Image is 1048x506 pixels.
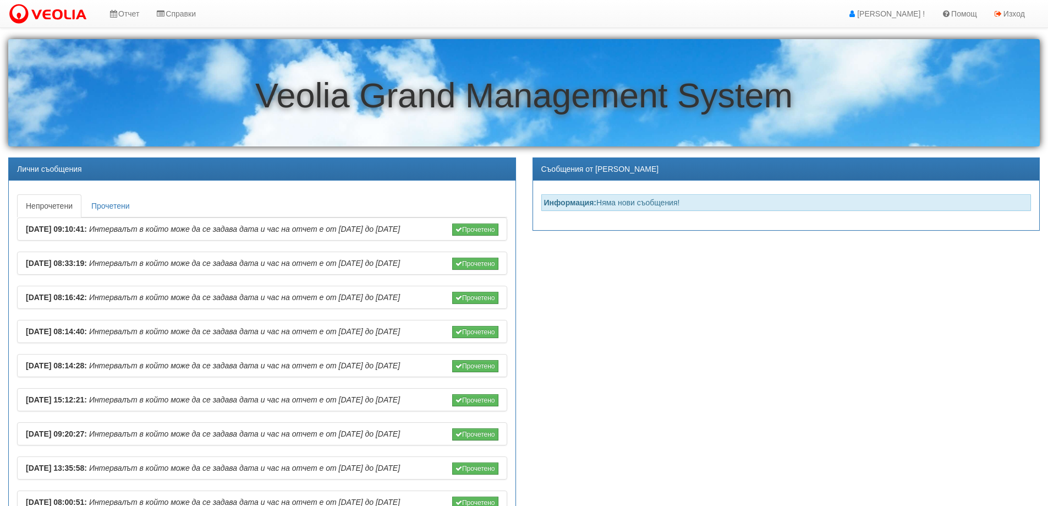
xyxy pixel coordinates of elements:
[89,259,400,268] i: Интервалът в който може да се задава дата и час на отчет е от [DATE] до [DATE]
[26,293,87,302] b: [DATE] 08:16:42:
[89,464,400,472] i: Интервалът в който може да се задава дата и час на отчет е от [DATE] до [DATE]
[452,326,498,338] button: Прочетено
[452,360,498,372] button: Прочетено
[89,327,400,336] i: Интервалът в който може да се задава дата и час на отчет е от [DATE] до [DATE]
[8,77,1040,115] h1: Veolia Grand Management System
[452,428,498,440] button: Прочетено
[452,463,498,475] button: Прочетено
[452,224,498,236] button: Прочетено
[26,327,87,336] b: [DATE] 08:14:40:
[26,395,87,404] b: [DATE] 15:12:21:
[9,158,515,181] div: Лични съобщения
[26,429,87,438] b: [DATE] 09:20:27:
[26,361,87,370] b: [DATE] 08:14:28:
[89,395,400,404] i: Интервалът в който може да се задава дата и час на отчет е от [DATE] до [DATE]
[541,194,1031,211] div: Няма нови съобщения!
[83,194,139,217] a: Прочетени
[89,361,400,370] i: Интервалът в който може да се задава дата и час на отчет е от [DATE] до [DATE]
[544,198,597,207] strong: Информация:
[89,429,400,438] i: Интервалът в който може да се задава дата и час на отчет е от [DATE] до [DATE]
[26,464,87,472] b: [DATE] 13:35:58:
[452,292,498,304] button: Прочетено
[452,394,498,406] button: Прочетено
[533,158,1040,181] div: Съобщения от [PERSON_NAME]
[8,3,92,26] img: VeoliaLogo.png
[26,259,87,268] b: [DATE] 08:33:19:
[26,225,87,233] b: [DATE] 09:10:41:
[17,194,81,217] a: Непрочетени
[452,258,498,270] button: Прочетено
[89,293,400,302] i: Интервалът в който може да се задава дата и час на отчет е от [DATE] до [DATE]
[89,225,400,233] i: Интервалът в който може да се задава дата и час на отчет е от [DATE] до [DATE]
